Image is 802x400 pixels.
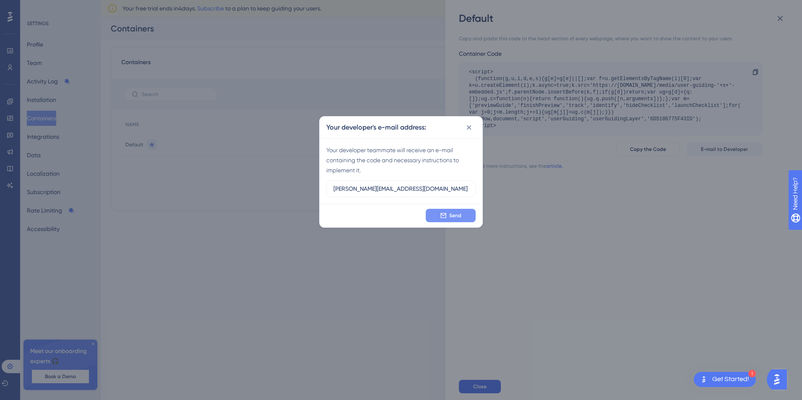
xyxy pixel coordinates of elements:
div: 1 [748,370,756,377]
iframe: UserGuiding AI Assistant Launcher [767,367,792,392]
span: Need Help? [20,2,52,12]
div: Open Get Started! checklist, remaining modules: 1 [694,372,756,387]
h2: Your developer's e-mail address: [326,122,426,132]
div: Your developer teammate will receive an e-mail containing the code and necessary instructions to ... [326,145,476,175]
span: Send [449,212,461,219]
div: Get Started! [712,375,749,384]
img: launcher-image-alternative-text [699,374,709,384]
input: E-mail [333,184,469,193]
